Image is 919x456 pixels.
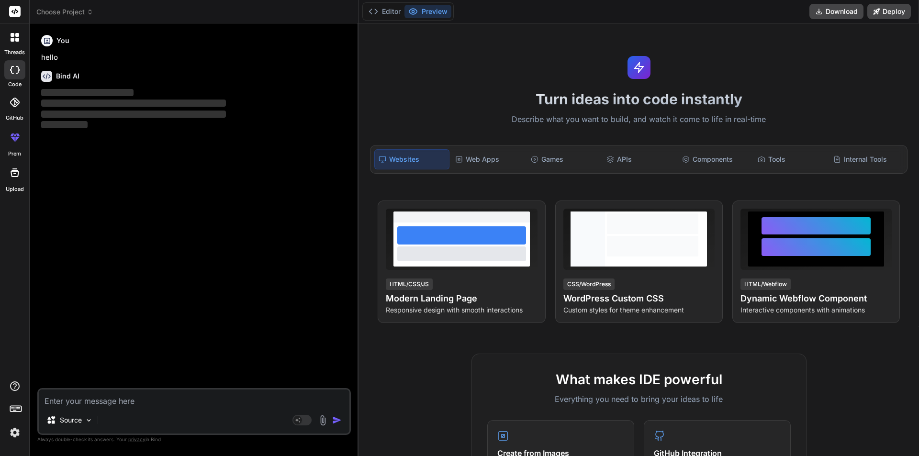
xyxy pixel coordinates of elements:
p: Describe what you want to build, and watch it come to life in real-time [364,113,913,126]
button: Preview [404,5,451,18]
span: ‌ [41,89,134,96]
span: ‌ [41,121,88,128]
div: APIs [603,149,676,169]
label: code [8,80,22,89]
img: Pick Models [85,416,93,424]
h6: Bind AI [56,71,79,81]
h4: WordPress Custom CSS [563,292,715,305]
p: Everything you need to bring your ideas to life [487,393,791,405]
button: Download [809,4,863,19]
div: Components [678,149,752,169]
div: Internal Tools [829,149,903,169]
div: HTML/Webflow [740,278,791,290]
div: Games [527,149,601,169]
span: Choose Project [36,7,93,17]
h2: What makes IDE powerful [487,369,791,389]
span: privacy [128,436,146,442]
h4: Dynamic Webflow Component [740,292,892,305]
p: Interactive components with animations [740,305,892,315]
span: ‌ [41,100,226,107]
label: Upload [6,185,24,193]
p: Custom styles for theme enhancement [563,305,715,315]
h1: Turn ideas into code instantly [364,90,913,108]
img: attachment [317,415,328,426]
button: Editor [365,5,404,18]
label: threads [4,48,25,56]
img: settings [7,424,23,441]
p: hello [41,52,349,63]
div: HTML/CSS/JS [386,278,433,290]
button: Deploy [867,4,911,19]
img: icon [332,415,342,425]
label: GitHub [6,114,23,122]
div: Websites [374,149,449,169]
h4: Modern Landing Page [386,292,537,305]
div: CSS/WordPress [563,278,615,290]
label: prem [8,150,21,158]
h6: You [56,36,69,45]
p: Source [60,415,82,425]
p: Always double-check its answers. Your in Bind [37,435,351,444]
p: Responsive design with smooth interactions [386,305,537,315]
div: Tools [754,149,828,169]
div: Web Apps [451,149,525,169]
span: ‌ [41,111,226,118]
